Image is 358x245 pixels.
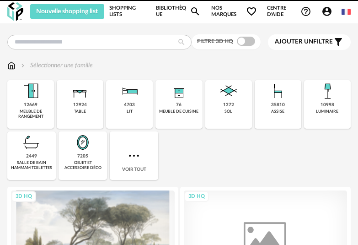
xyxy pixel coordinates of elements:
[109,4,146,19] a: Shopping Lists
[218,80,240,102] img: Sol.png
[21,131,43,153] img: Salle%20de%20bain.png
[267,5,311,18] span: Centre d'aideHelp Circle Outline icon
[11,191,36,202] div: 3D HQ
[19,61,93,70] div: Sélectionner une famille
[69,80,91,102] img: Table.png
[168,80,190,102] img: Rangement.png
[268,34,351,50] button: Ajouter unfiltre Filter icon
[20,80,42,102] img: Meuble%20de%20rangement.png
[321,6,332,17] span: Account Circle icon
[333,37,344,48] span: Filter icon
[19,61,27,70] img: svg+xml;base64,PHN2ZyB3aWR0aD0iMTYiIGhlaWdodD0iMTYiIHZpZXdCb3g9IjAgMCAxNiAxNiIgZmlsbD0ibm9uZSIgeG...
[342,7,351,16] img: fr
[30,4,104,19] button: Nouvelle shopping list
[176,102,182,108] div: 76
[7,61,16,70] img: svg+xml;base64,PHN2ZyB3aWR0aD0iMTYiIGhlaWdodD0iMTciIHZpZXdCb3g9IjAgMCAxNiAxNyIgZmlsbD0ibm9uZSIgeG...
[321,102,334,108] div: 10998
[271,109,284,114] div: assise
[224,109,232,114] div: sol
[26,153,37,159] div: 2449
[316,80,338,102] img: Luminaire.png
[300,6,311,17] span: Help Circle Outline icon
[246,6,257,17] span: Heart Outline icon
[74,109,86,114] div: table
[275,38,333,46] span: filtre
[156,4,201,19] a: BibliothèqueMagnify icon
[61,160,104,171] div: objet et accessoire déco
[118,80,140,102] img: Literie.png
[73,102,87,108] div: 12924
[211,4,257,19] span: Nos marques
[275,38,313,45] span: Ajouter un
[7,2,23,21] img: OXP
[271,102,285,108] div: 35810
[124,102,135,108] div: 4703
[190,6,201,17] span: Magnify icon
[184,191,209,202] div: 3D HQ
[77,153,88,159] div: 7205
[197,38,233,44] span: Filtre 3D HQ
[10,160,53,171] div: salle de bain hammam toilettes
[223,102,234,108] div: 1272
[72,131,94,153] img: Miroir.png
[127,148,141,163] img: more.7b13dc1.svg
[10,109,51,120] div: meuble de rangement
[110,131,158,180] div: Voir tout
[159,109,198,114] div: meuble de cuisine
[127,109,133,114] div: lit
[24,102,37,108] div: 12669
[36,8,98,15] span: Nouvelle shopping list
[316,109,338,114] div: luminaire
[267,80,289,102] img: Assise.png
[321,6,337,17] span: Account Circle icon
